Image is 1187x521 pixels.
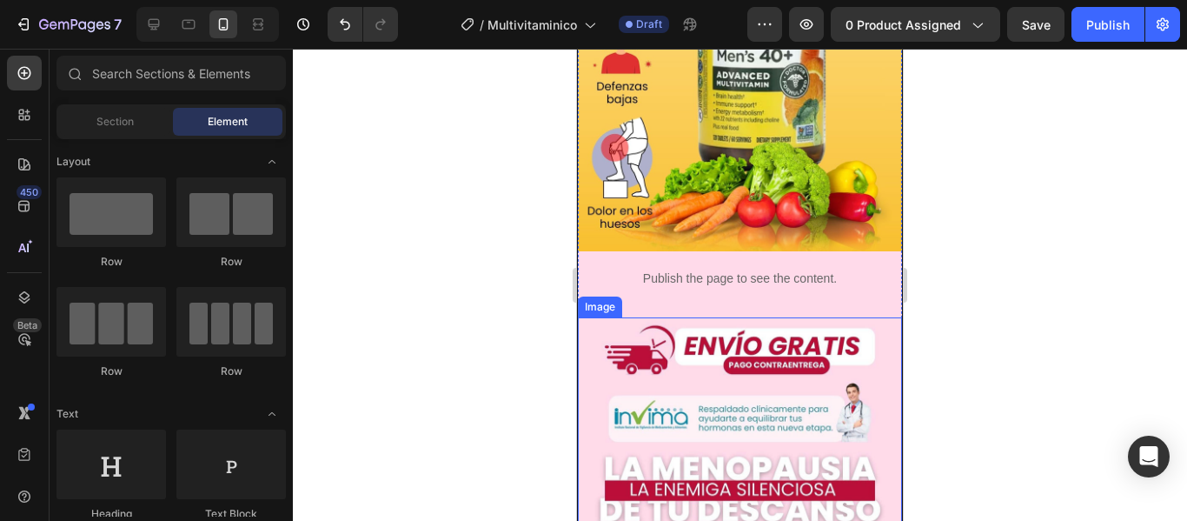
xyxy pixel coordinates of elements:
div: Row [176,254,286,270]
span: Element [208,114,248,130]
button: 0 product assigned [831,7,1000,42]
div: Row [56,364,166,379]
div: Beta [13,318,42,332]
span: Layout [56,154,90,170]
span: 0 product assigned [845,16,961,34]
div: Image [4,250,42,266]
iframe: Design area [577,49,903,521]
span: Multivitaminico [487,16,577,34]
div: Row [176,364,286,379]
span: Toggle open [258,400,286,428]
div: Row [56,254,166,270]
p: 7 [114,14,122,35]
button: Publish [1071,7,1144,42]
span: Text [56,406,78,422]
div: Open Intercom Messenger [1128,436,1170,478]
span: Toggle open [258,148,286,176]
span: / [480,16,484,34]
div: 450 [17,185,42,199]
button: Save [1007,7,1064,42]
span: Draft [636,17,662,32]
span: Save [1022,17,1051,32]
div: Undo/Redo [328,7,398,42]
button: 7 [7,7,129,42]
input: Search Sections & Elements [56,56,286,90]
span: Section [96,114,134,130]
p: Publish the page to see the content. [36,221,290,239]
div: Publish [1086,16,1130,34]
